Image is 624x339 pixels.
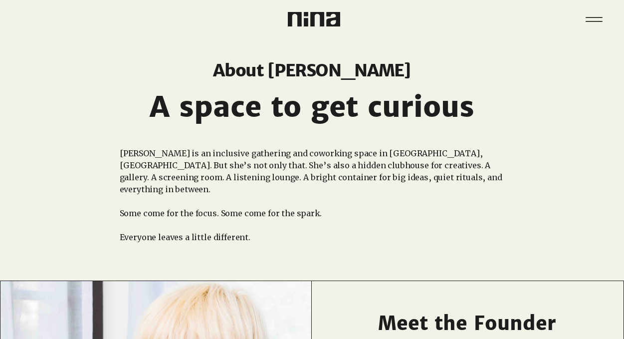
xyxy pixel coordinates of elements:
button: Menu [579,4,609,34]
p: [PERSON_NAME] is an inclusive gathering and coworking space in [GEOGRAPHIC_DATA], [GEOGRAPHIC_DAT... [120,147,504,195]
nav: Site [579,4,609,34]
span: Meet the Founder [378,312,556,335]
p: Some come for the focus. Some come for the spark. [120,207,504,219]
span: A space to get curious [150,89,474,124]
p: Everyone leaves a little different. [120,231,504,243]
h4: About [PERSON_NAME] [191,59,433,81]
img: Nina Logo CMYK_Charcoal.png [288,12,340,26]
